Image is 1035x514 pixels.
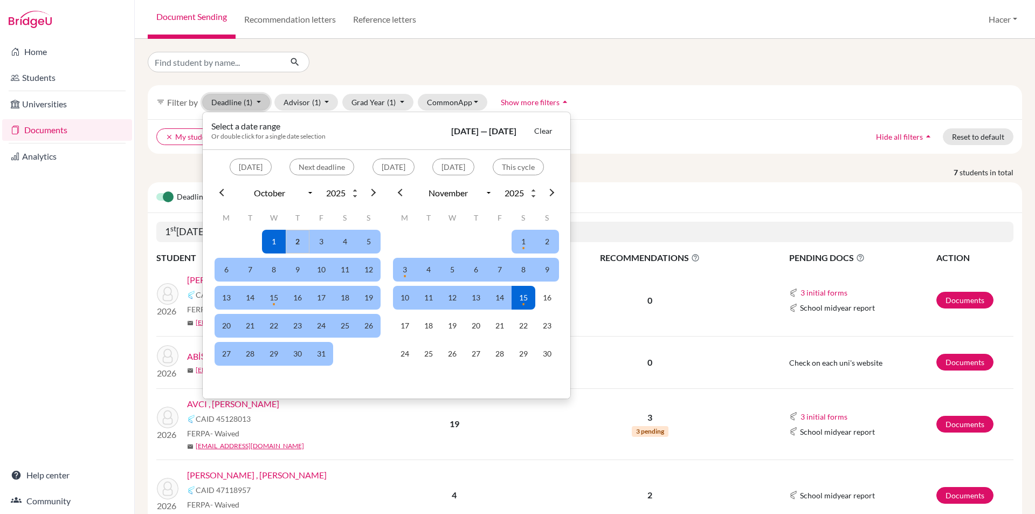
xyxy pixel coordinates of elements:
td: 22 [262,314,286,338]
img: Common App logo [789,304,798,312]
i: filter_list [156,98,165,106]
img: Common App logo [187,291,196,299]
p: 2026 [157,367,178,380]
td: 16 [286,286,309,310]
td: 8 [262,258,286,282]
th: T [238,206,262,230]
td: 31 [309,342,333,366]
a: [EMAIL_ADDRESS][DOMAIN_NAME] [196,318,304,327]
td: 21 [488,314,512,338]
span: (1) [387,98,396,107]
td: 4 [333,230,357,253]
td: 3 [309,230,333,253]
td: 10 [393,286,417,310]
i: arrow_drop_up [560,97,570,107]
td: 13 [464,286,488,310]
td: 7 [488,258,512,282]
a: Documents [936,292,993,309]
span: 3 pending [632,426,668,437]
td: 27 [464,342,488,366]
th: STUDENT [156,251,372,265]
td: 24 [393,342,417,366]
span: Check on each uni's website [789,358,882,367]
span: (1) [244,98,252,107]
span: FERPA [187,304,259,316]
img: BÖREKÇİ , Ogan [157,478,178,499]
td: 18 [417,314,440,338]
td: 22 [512,314,535,338]
b: 4 [452,490,457,500]
p: 2026 [157,305,178,318]
th: M [393,206,417,230]
span: CAID 45011755 [196,289,251,300]
a: Documents [2,119,132,141]
i: arrow_drop_up [923,131,934,142]
span: - Waived [210,429,239,438]
a: ABİŞ , [PERSON_NAME] [187,350,279,363]
strong: 7 [954,167,960,178]
a: Home [2,41,132,63]
td: 1 [262,230,286,253]
img: Bridge-U [9,11,52,28]
td: 16 [535,286,559,310]
span: mail [187,367,194,374]
span: CAID 47118957 [196,484,251,496]
td: 6 [464,258,488,282]
td: 11 [333,258,357,282]
span: Deadline view is on [177,191,241,204]
span: CAID 45128013 [196,413,251,424]
th: F [488,206,512,230]
a: AVCI , [PERSON_NAME] [187,398,279,410]
th: F [309,206,333,230]
td: 5 [357,230,381,253]
td: 28 [488,342,512,366]
img: AVCI , Ahmet Deniz [157,407,178,428]
span: [DATE] — [DATE] [451,127,516,135]
td: 10 [309,258,333,282]
td: 30 [286,342,309,366]
a: Help center [2,464,132,486]
td: 15 [262,286,286,310]
td: 5 [440,258,464,282]
td: 3 [393,258,417,282]
a: Universities [2,93,132,115]
h5: 1 [DATE] — 15 [DATE] [156,222,1013,242]
td: 19 [440,314,464,338]
td: 23 [286,314,309,338]
td: 1 [512,230,535,253]
button: 3 initial forms [800,286,848,299]
td: 2 [535,230,559,253]
td: 13 [215,286,238,310]
p: 2026 [157,499,178,512]
span: mail [187,320,194,326]
span: School midyear report [800,302,875,313]
a: Documents [936,416,993,433]
button: Hacer [984,9,1022,30]
sup: st [170,224,176,233]
th: W [262,206,286,230]
td: 29 [512,342,535,366]
a: [EMAIL_ADDRESS][DOMAIN_NAME] [196,441,304,451]
img: KIRSAÇLIOĞLU , Ece [157,283,178,305]
span: Or double click for a single date selection [211,132,326,140]
td: 24 [309,314,333,338]
td: 21 [238,314,262,338]
th: T [286,206,309,230]
td: 19 [357,286,381,310]
span: FERPA [187,428,239,439]
td: 29 [262,342,286,366]
th: W [440,206,464,230]
img: ABİŞ , Elif Banu [157,345,178,367]
td: 20 [215,314,238,338]
span: RECOMMENDATIONS [537,251,763,264]
button: This cycle [493,159,544,175]
span: (1) [312,98,321,107]
p: 0 [537,294,763,307]
button: [DATE] [230,159,272,175]
span: PENDING DOCS [789,251,935,264]
img: Common App logo [789,289,798,297]
button: Advisor(1) [274,94,339,111]
span: School midyear report [800,490,875,501]
th: S [333,206,357,230]
a: Students [2,67,132,88]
